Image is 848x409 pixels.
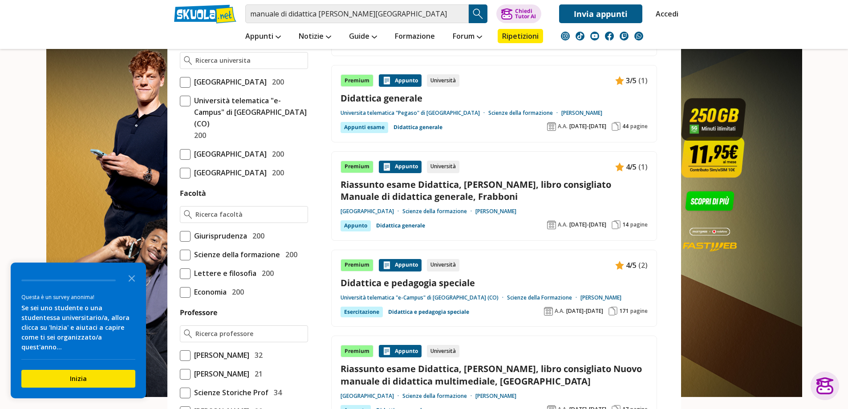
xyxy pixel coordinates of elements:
span: [PERSON_NAME] [191,349,249,361]
div: Appunto [379,161,422,173]
div: Appunto [379,345,422,357]
a: Didattica e pedagogia speciale [341,277,648,289]
span: 44 [622,123,629,130]
span: 21 [251,368,263,380]
a: Scienze della formazione [402,208,475,215]
button: Search Button [469,4,487,23]
div: Università [427,74,459,87]
span: 200 [268,148,284,160]
span: 200 [191,130,206,141]
span: 14 [622,221,629,228]
span: [GEOGRAPHIC_DATA] [191,76,267,88]
a: Universita telematica "Pegaso" di [GEOGRAPHIC_DATA] [341,109,488,117]
span: Scienze Storiche Prof [191,387,268,398]
span: pagine [630,123,648,130]
img: Anno accademico [544,307,553,316]
input: Ricerca facoltà [195,210,304,219]
div: Appunto [379,259,422,271]
button: Close the survey [123,269,141,287]
img: Appunti contenuto [382,76,391,85]
button: ChiediTutor AI [496,4,541,23]
a: Appunti [243,29,283,45]
span: 200 [228,286,244,298]
span: 34 [270,387,282,398]
img: Ricerca professore [184,329,192,338]
img: youtube [590,32,599,40]
a: Notizie [296,29,333,45]
span: [DATE]-[DATE] [566,308,603,315]
img: Ricerca universita [184,56,192,65]
a: Didattica generale [341,92,648,104]
a: Università telematica "e-Campus" di [GEOGRAPHIC_DATA] (CO) [341,294,507,301]
a: Scienze della formazione [402,393,475,400]
a: [PERSON_NAME] [580,294,621,301]
span: A.A. [558,123,568,130]
span: Lettere e filosofia [191,267,256,279]
a: [PERSON_NAME] [475,393,516,400]
div: Appunti esame [341,122,388,133]
span: (1) [638,161,648,173]
span: 200 [282,249,297,260]
div: Premium [341,161,373,173]
div: Università [427,259,459,271]
div: Premium [341,259,373,271]
span: (1) [638,75,648,86]
span: pagine [630,221,648,228]
img: Anno accademico [547,220,556,229]
a: Scienze della formazione [488,109,561,117]
span: A.A. [555,308,564,315]
a: Ripetizioni [498,29,543,43]
span: 171 [619,308,629,315]
span: 200 [249,230,264,242]
img: Appunti contenuto [382,261,391,270]
div: Chiedi Tutor AI [515,8,536,19]
a: Scienze della Formazione [507,294,580,301]
span: 32 [251,349,263,361]
button: Inizia [21,370,135,388]
div: Appunto [379,74,422,87]
label: Facoltà [180,188,206,198]
a: [GEOGRAPHIC_DATA] [341,208,402,215]
input: Cerca appunti, riassunti o versioni [245,4,469,23]
div: Premium [341,74,373,87]
span: 4/5 [626,259,637,271]
a: [GEOGRAPHIC_DATA] [341,393,402,400]
img: Appunti contenuto [615,76,624,85]
a: Didattica generale [394,122,442,133]
span: [DATE]-[DATE] [569,123,606,130]
a: Invia appunti [559,4,642,23]
input: Ricerca universita [195,56,304,65]
div: Università [427,345,459,357]
img: Cerca appunti, riassunti o versioni [471,7,485,20]
a: Didattica generale [376,220,425,231]
span: Economia [191,286,227,298]
img: Pagine [609,307,617,316]
div: Survey [11,263,146,398]
a: [PERSON_NAME] [475,208,516,215]
span: 200 [268,167,284,178]
span: Scienze della formazione [191,249,280,260]
img: Ricerca facoltà [184,210,192,219]
span: Università telematica "e-Campus" di [GEOGRAPHIC_DATA] (CO) [191,95,308,130]
a: Riassunto esame Didattica, [PERSON_NAME], libro consigliato Manuale di didattica generale, Frabboni [341,178,648,202]
a: Formazione [393,29,437,45]
img: Appunti contenuto [615,162,624,171]
span: [DATE]-[DATE] [569,221,606,228]
a: Forum [450,29,484,45]
span: (2) [638,259,648,271]
div: Premium [341,345,373,357]
span: 4/5 [626,161,637,173]
img: instagram [561,32,570,40]
div: Appunto [341,220,371,231]
img: Appunti contenuto [382,347,391,356]
a: Didattica e pedagogia speciale [388,307,469,317]
div: Università [427,161,459,173]
div: Esercitazione [341,307,383,317]
img: Appunti contenuto [615,261,624,270]
img: tiktok [576,32,584,40]
a: [PERSON_NAME] [561,109,602,117]
span: 3/5 [626,75,637,86]
span: [GEOGRAPHIC_DATA] [191,167,267,178]
span: A.A. [558,221,568,228]
a: Accedi [656,4,674,23]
